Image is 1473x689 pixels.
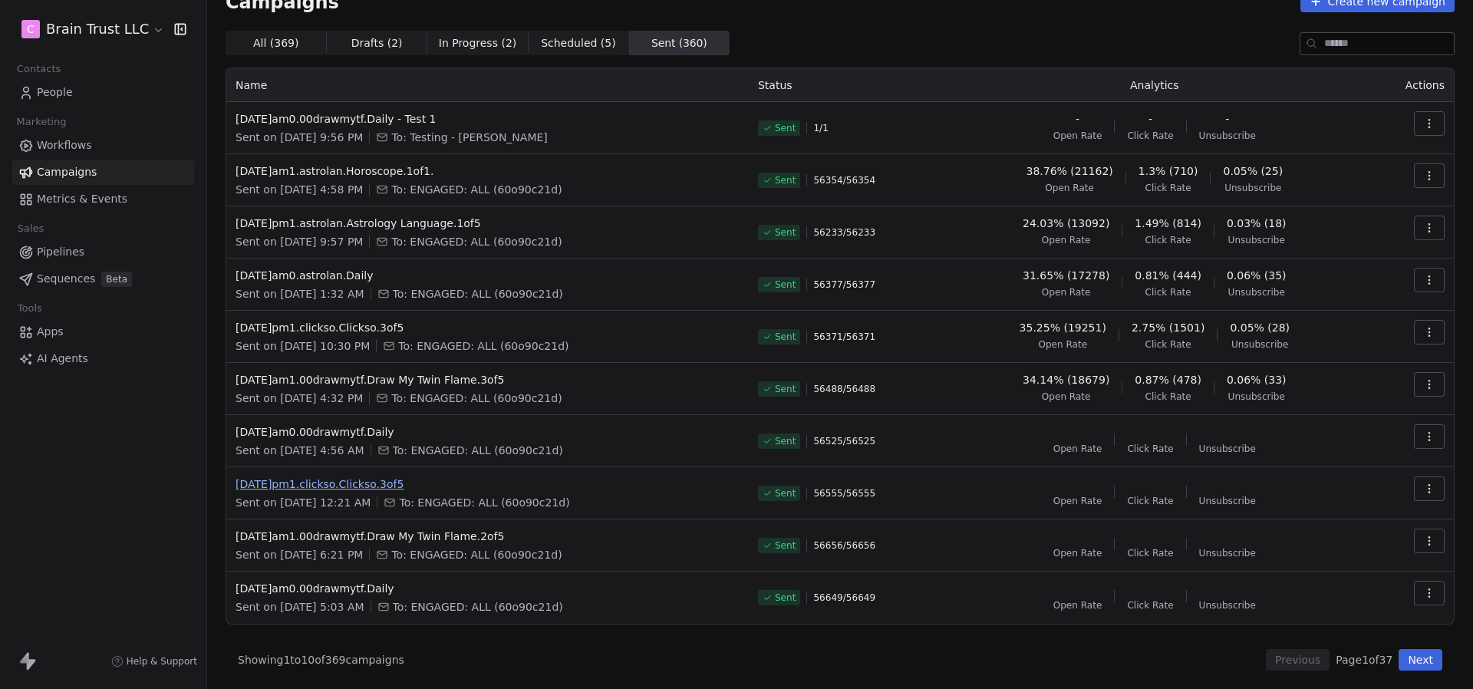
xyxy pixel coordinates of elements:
[1042,286,1091,298] span: Open Rate
[1399,649,1442,671] button: Next
[1042,391,1091,403] span: Open Rate
[127,655,197,668] span: Help & Support
[1053,599,1102,612] span: Open Rate
[1230,320,1290,335] span: 0.05% (28)
[236,286,364,302] span: Sent on [DATE] 1:32 AM
[236,495,371,510] span: Sent on [DATE] 12:21 AM
[236,163,740,179] span: [DATE]am1.astrolan.Horoscope.1of1.
[393,599,563,615] span: To: ENGAGED: ALL (60o90c21d)
[1227,268,1287,283] span: 0.06% (35)
[775,122,796,134] span: Sent
[1266,649,1330,671] button: Previous
[1023,216,1109,231] span: 24.03% (13092)
[101,272,132,287] span: Beta
[775,174,796,186] span: Sent
[236,547,363,562] span: Sent on [DATE] 6:21 PM
[439,35,517,51] span: In Progress ( 2 )
[236,338,370,354] span: Sent on [DATE] 10:30 PM
[1148,111,1152,127] span: -
[236,599,364,615] span: Sent on [DATE] 5:03 AM
[1023,372,1109,387] span: 34.14% (18679)
[398,338,568,354] span: To: ENGAGED: ALL (60o90c21d)
[236,216,740,231] span: [DATE]pm1.astrolan.Astrology Language.1of5
[12,266,194,292] a: SequencesBeta
[1053,443,1102,455] span: Open Rate
[1042,234,1091,246] span: Open Rate
[813,226,875,239] span: 56233 / 56233
[236,391,363,406] span: Sent on [DATE] 4:32 PM
[1127,495,1173,507] span: Click Rate
[1145,338,1191,351] span: Click Rate
[391,234,562,249] span: To: ENGAGED: ALL (60o90c21d)
[1199,130,1256,142] span: Unsubscribe
[1228,234,1285,246] span: Unsubscribe
[1228,391,1285,403] span: Unsubscribe
[1023,268,1109,283] span: 31.65% (17278)
[393,443,563,458] span: To: ENGAGED: ALL (60o90c21d)
[236,529,740,544] span: [DATE]am1.00drawmytf.Draw My Twin Flame.2of5
[813,487,875,499] span: 56555 / 56555
[1224,182,1281,194] span: Unsubscribe
[1127,443,1173,455] span: Click Rate
[1145,391,1191,403] span: Click Rate
[813,383,875,395] span: 56488 / 56488
[1053,495,1102,507] span: Open Rate
[941,68,1369,102] th: Analytics
[236,182,363,197] span: Sent on [DATE] 4:58 PM
[12,319,194,344] a: Apps
[813,279,875,291] span: 56377 / 56377
[1225,111,1229,127] span: -
[10,110,73,134] span: Marketing
[236,581,740,596] span: [DATE]am0.00drawmytf.Daily
[37,191,127,207] span: Metrics & Events
[1228,286,1285,298] span: Unsubscribe
[1231,338,1288,351] span: Unsubscribe
[18,16,163,42] button: CBrain Trust LLC
[236,234,363,249] span: Sent on [DATE] 9:57 PM
[12,346,194,371] a: AI Agents
[1076,111,1079,127] span: -
[236,476,740,492] span: [DATE]pm1.clickso.Clickso.3of5
[391,391,562,406] span: To: ENGAGED: ALL (60o90c21d)
[37,84,73,101] span: People
[1053,547,1102,559] span: Open Rate
[813,122,828,134] span: 1 / 1
[1145,234,1191,246] span: Click Rate
[813,174,875,186] span: 56354 / 56354
[393,286,563,302] span: To: ENGAGED: ALL (60o90c21d)
[1135,372,1201,387] span: 0.87% (478)
[351,35,403,51] span: Drafts ( 2 )
[1127,547,1173,559] span: Click Rate
[1135,216,1201,231] span: 1.49% (814)
[1026,163,1113,179] span: 38.76% (21162)
[541,35,616,51] span: Scheduled ( 5 )
[775,487,796,499] span: Sent
[813,592,875,604] span: 56649 / 56649
[813,539,875,552] span: 56656 / 56656
[236,372,740,387] span: [DATE]am1.00drawmytf.Draw My Twin Flame.3of5
[1336,652,1392,668] span: Page 1 of 37
[253,35,298,51] span: All ( 369 )
[1127,599,1173,612] span: Click Rate
[1132,320,1204,335] span: 2.75% (1501)
[775,226,796,239] span: Sent
[236,320,740,335] span: [DATE]pm1.clickso.Clickso.3of5
[813,435,875,447] span: 56525 / 56525
[391,547,562,562] span: To: ENGAGED: ALL (60o90c21d)
[1145,286,1191,298] span: Click Rate
[1127,130,1173,142] span: Click Rate
[1227,372,1287,387] span: 0.06% (33)
[1199,599,1256,612] span: Unsubscribe
[391,182,562,197] span: To: ENGAGED: ALL (60o90c21d)
[1227,216,1287,231] span: 0.03% (18)
[1223,163,1283,179] span: 0.05% (25)
[775,539,796,552] span: Sent
[12,160,194,185] a: Campaigns
[11,217,51,240] span: Sales
[27,21,35,37] span: C
[1020,320,1106,335] span: 35.25% (19251)
[12,80,194,105] a: People
[775,279,796,291] span: Sent
[236,130,363,145] span: Sent on [DATE] 9:56 PM
[37,164,97,180] span: Campaigns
